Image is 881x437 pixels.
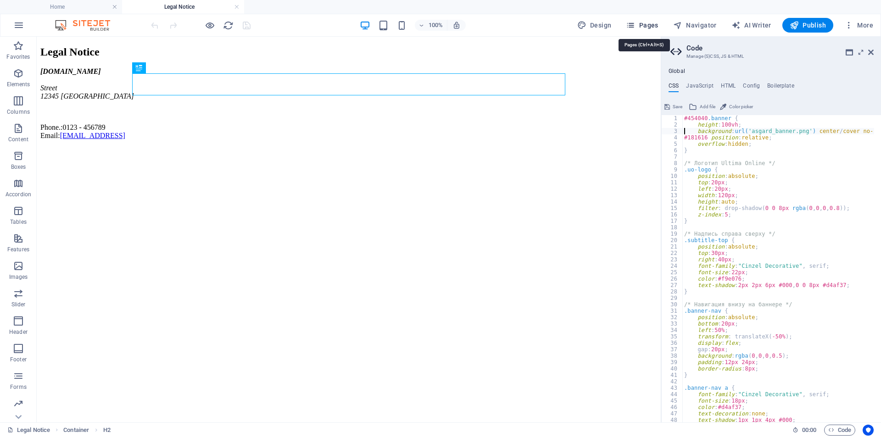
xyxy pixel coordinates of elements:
p: Accordion [6,191,31,198]
h3: Manage (S)CSS, JS & HTML [686,52,855,61]
div: 42 [662,378,683,385]
div: 29 [662,295,683,301]
div: 6 [662,147,683,154]
button: Usercentrics [863,425,874,436]
p: Marketing [6,411,31,418]
div: 46 [662,404,683,410]
div: 16 [662,211,683,218]
div: 13 [662,192,683,199]
div: 9 [662,166,683,173]
p: Content [8,136,28,143]
p: Elements [7,81,30,88]
span: Add file [700,101,715,112]
div: 14 [662,199,683,205]
div: 39 [662,359,683,365]
h4: Legal Notice [122,2,244,12]
div: 19 [662,231,683,237]
div: 20 [662,237,683,243]
div: 27 [662,282,683,288]
button: Publish [782,18,833,33]
span: Navigator [673,21,717,30]
h6: Session time [792,425,817,436]
span: AI Writer [731,21,771,30]
div: 17 [662,218,683,224]
h4: HTML [721,83,736,93]
div: 4 [662,134,683,141]
div: 30 [662,301,683,308]
span: 00 00 [802,425,816,436]
div: Design (Ctrl+Alt+Y) [574,18,615,33]
div: 11 [662,179,683,186]
p: Tables [10,218,27,226]
p: Footer [10,356,27,363]
div: 2 [662,122,683,128]
img: Editor Logo [53,20,122,31]
button: reload [223,20,234,31]
div: 15 [662,205,683,211]
button: Code [824,425,855,436]
button: Navigator [669,18,720,33]
div: 47 [662,410,683,417]
div: 21 [662,243,683,250]
p: Forms [10,383,27,391]
div: 37 [662,346,683,353]
span: Color picker [729,101,753,112]
button: Add file [687,101,717,112]
div: 34 [662,327,683,333]
div: 1 [662,115,683,122]
span: Design [577,21,612,30]
i: Reload page [223,20,234,31]
p: Images [9,273,28,281]
h4: Config [743,83,760,93]
div: 32 [662,314,683,321]
span: Pages [626,21,658,30]
p: Slider [11,301,26,308]
span: Publish [790,21,826,30]
div: 3 [662,128,683,134]
div: 35 [662,333,683,340]
span: Save [673,101,682,112]
div: 44 [662,391,683,398]
div: 48 [662,417,683,423]
button: Design [574,18,615,33]
nav: breadcrumb [63,425,111,436]
p: Columns [7,108,30,116]
h4: CSS [669,83,679,93]
button: AI Writer [728,18,775,33]
p: Header [9,328,28,336]
div: 26 [662,276,683,282]
i: On resize automatically adjust zoom level to fit chosen device. [452,21,461,29]
button: 100% [415,20,447,31]
p: Boxes [11,163,26,171]
span: Click to select. Double-click to edit [63,425,89,436]
span: More [844,21,873,30]
h2: Code [686,44,874,52]
div: 25 [662,269,683,276]
div: 36 [662,340,683,346]
div: 41 [662,372,683,378]
div: 18 [662,224,683,231]
div: 10 [662,173,683,179]
button: Color picker [719,101,754,112]
div: 24 [662,263,683,269]
div: 43 [662,385,683,391]
div: 45 [662,398,683,404]
div: 7 [662,154,683,160]
span: Click to select. Double-click to edit [103,425,111,436]
div: 38 [662,353,683,359]
p: Favorites [6,53,30,61]
div: 23 [662,256,683,263]
div: 40 [662,365,683,372]
div: 31 [662,308,683,314]
button: Pages [622,18,662,33]
button: More [841,18,877,33]
div: 28 [662,288,683,295]
p: Features [7,246,29,253]
h6: 100% [429,20,443,31]
h4: Boilerplate [767,83,794,93]
div: 12 [662,186,683,192]
div: 5 [662,141,683,147]
span: : [809,426,810,433]
span: Code [828,425,851,436]
div: 33 [662,321,683,327]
